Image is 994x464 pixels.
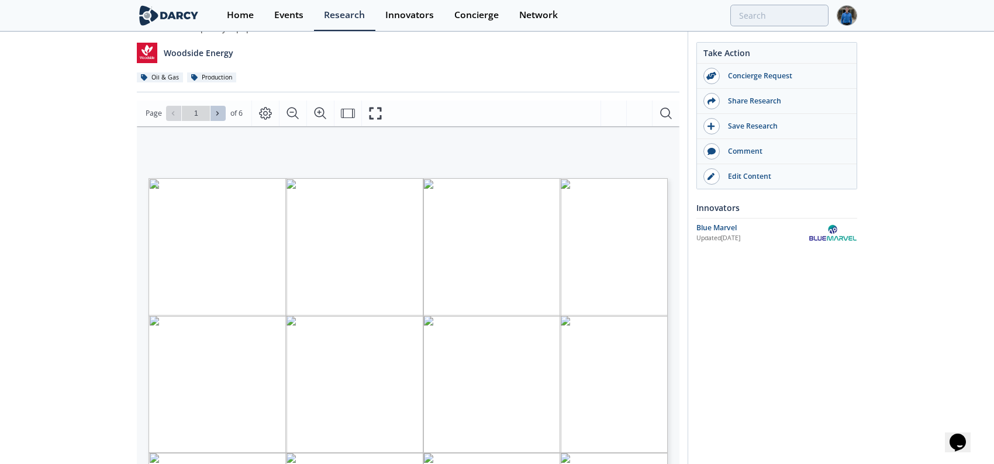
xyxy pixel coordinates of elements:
[696,223,809,233] div: Blue Marvel
[730,5,829,26] input: Advanced Search
[720,96,851,106] div: Share Research
[454,11,499,20] div: Concierge
[324,11,365,20] div: Research
[809,223,857,243] img: Blue Marvel
[519,11,558,20] div: Network
[720,171,851,182] div: Edit Content
[697,164,857,189] a: Edit Content
[696,223,857,243] a: Blue Marvel Updated[DATE] Blue Marvel
[696,198,857,218] div: Innovators
[137,72,183,83] div: Oil & Gas
[720,71,851,81] div: Concierge Request
[945,417,982,452] iframe: chat widget
[720,146,851,157] div: Comment
[227,11,254,20] div: Home
[837,5,857,26] img: Profile
[696,234,809,243] div: Updated [DATE]
[187,72,236,83] div: Production
[697,47,857,64] div: Take Action
[164,47,233,59] p: Woodside Energy
[720,121,851,131] div: Save Research
[137,5,201,26] img: logo-wide.svg
[274,11,303,20] div: Events
[385,11,434,20] div: Innovators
